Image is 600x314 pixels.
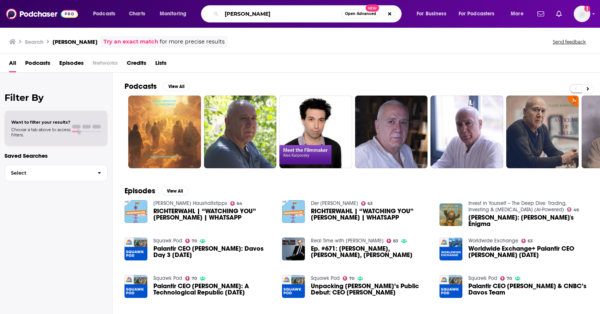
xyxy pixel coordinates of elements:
a: Unpacking Palantir’s Public Debut: CEO Alex Karp [311,283,430,296]
span: 70 [349,277,354,280]
span: More [511,9,523,19]
a: Charts [124,8,150,20]
h2: Episodes [124,186,155,196]
button: open menu [411,8,456,20]
span: Podcasts [93,9,115,19]
button: open menu [454,8,505,20]
img: RICHTERWAHL | “WATCHING YOU” ALEX KARP | WHATSAPP [282,200,305,223]
span: for more precise results [160,37,225,46]
span: 70 [192,239,197,243]
span: Logged in as jacruz [574,6,590,22]
a: Real Time with Bill Maher [311,238,384,244]
h2: Filter By [4,92,108,103]
a: Palantir CEO Alex Karp & CNBC’s Davos Team [468,283,588,296]
span: 63 [528,239,533,243]
span: 46 [573,208,579,212]
a: Worldwide Exchange+ Palantir CEO Alex Karp 9/12/24 [439,238,462,260]
a: Marias Haushaltstipps [153,200,227,206]
span: 83 [393,239,398,243]
span: Networks [93,57,118,72]
span: Palantir CEO [PERSON_NAME] & CNBC’s Davos Team [468,283,588,296]
a: 64 [230,201,243,206]
span: RICHTERWAHL | “WATCHING YOU” [PERSON_NAME] | WHATSAPP [311,208,430,221]
a: 70 [500,276,512,281]
img: RICHTERWAHL | “WATCHING YOU” ALEX KARP | WHATSAPP [124,200,147,223]
button: Show profile menu [574,6,590,22]
span: 70 [507,277,512,280]
img: Palantir CEO Alex Karp: Davos Day 3 5/25/22 [124,238,147,260]
a: Squawk Pod [311,275,340,281]
button: open menu [505,8,533,20]
h2: Podcasts [124,82,157,91]
a: Credits [127,57,146,72]
span: 70 [192,277,197,280]
span: 63 [367,202,373,205]
input: Search podcasts, credits, & more... [222,8,342,20]
img: User Profile [574,6,590,22]
span: Want to filter your results? [11,120,70,125]
img: Ep. #671: Al Franken, Alex Karp, Kristen Soltis Anderson [282,238,305,260]
a: Squawk Pod [153,238,182,244]
button: Send feedback [550,39,588,45]
a: Worldwide Exchange+ Palantir CEO Alex Karp 9/12/24 [468,245,588,258]
a: Alex Karp: Palantir's Enigma [468,214,588,227]
a: RICHTERWAHL | “WATCHING YOU” ALEX KARP | WHATSAPP [311,208,430,221]
a: Worldwide Exchange [468,238,518,244]
a: Squawk Pod [468,275,497,281]
span: Select [5,170,91,175]
span: 64 [237,202,242,205]
a: Episodes [59,57,84,72]
p: Saved Searches [4,152,108,159]
span: Worldwide Exchange+ Palantir CEO [PERSON_NAME] [DATE] [468,245,588,258]
a: PodcastsView All [124,82,190,91]
button: Open AdvancedNew [342,9,379,18]
span: Charts [129,9,145,19]
span: Lists [155,57,166,72]
a: 70 [185,239,197,243]
img: Unpacking Palantir’s Public Debut: CEO Alex Karp [282,275,305,298]
button: View All [163,82,190,91]
span: RICHTERWAHL | “WATCHING YOU” [PERSON_NAME] | WHATSAPP [153,208,273,221]
img: Alex Karp: Palantir's Enigma [439,203,462,226]
h3: [PERSON_NAME] [52,38,97,45]
img: Palantir CEO Alex Karp: A Technological Republic 2/18/25 [124,275,147,298]
a: Invest in Yourself – The Deep Dive: Trading, Investing & Personal Growth (AI-Powered) [468,200,567,213]
a: Der Benecke [311,200,358,206]
a: EpisodesView All [124,186,188,196]
a: Squawk Pod [153,275,182,281]
span: Open Advanced [345,12,376,16]
button: Select [4,164,108,181]
a: Podcasts [25,57,50,72]
h3: Search [25,38,43,45]
img: Podchaser - Follow, Share and Rate Podcasts [6,7,78,21]
span: Ep. #671: [PERSON_NAME], [PERSON_NAME], [PERSON_NAME] [311,245,430,258]
img: Palantir CEO Alex Karp & CNBC’s Davos Team [439,275,462,298]
a: 63 [521,239,533,243]
span: For Business [417,9,446,19]
span: Palantir CEO [PERSON_NAME]: A Technological Republic [DATE] [153,283,273,296]
span: [PERSON_NAME]: [PERSON_NAME]'s Enigma [468,214,588,227]
a: Palantir CEO Alex Karp: A Technological Republic 2/18/25 [153,283,273,296]
a: Show notifications dropdown [553,7,565,20]
a: 63 [361,201,373,206]
a: Palantir CEO Alex Karp: Davos Day 3 5/25/22 [153,245,273,258]
span: Unpacking [PERSON_NAME]’s Public Debut: CEO [PERSON_NAME] [311,283,430,296]
span: Monitoring [160,9,186,19]
a: Show notifications dropdown [534,7,547,20]
span: Palantir CEO [PERSON_NAME]: Davos Day 3 [DATE] [153,245,273,258]
button: open menu [154,8,196,20]
a: All [9,57,16,72]
span: Choose a tab above to access filters. [11,127,70,138]
a: RICHTERWAHL | “WATCHING YOU” ALEX KARP | WHATSAPP [153,208,273,221]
